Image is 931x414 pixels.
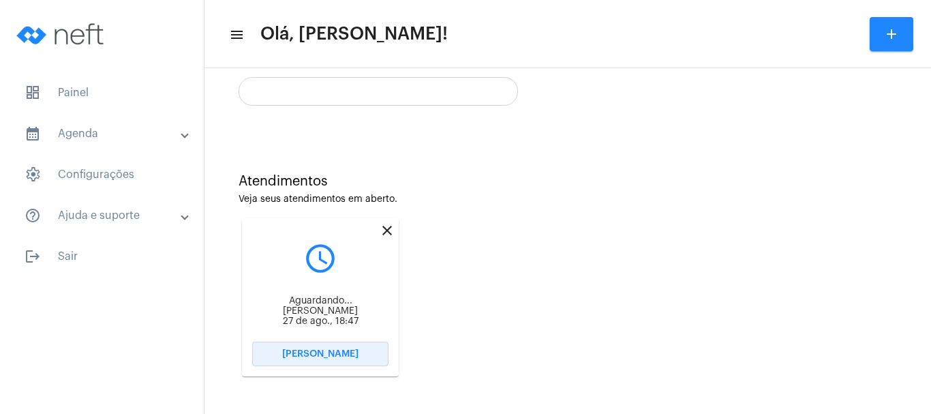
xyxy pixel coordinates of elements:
span: [PERSON_NAME] [282,349,358,359]
mat-icon: sidenav icon [25,248,41,265]
button: [PERSON_NAME] [252,342,388,366]
mat-panel-title: Agenda [25,125,182,142]
mat-panel-title: Ajuda e suporte [25,207,182,224]
span: sidenav icon [25,85,41,101]
span: sidenav icon [25,166,41,183]
mat-expansion-panel-header: sidenav iconAgenda [8,117,204,150]
div: 27 de ago., 18:47 [252,316,388,327]
span: Painel [14,76,190,109]
span: Configurações [14,158,190,191]
img: logo-neft-novo-2.png [11,7,113,61]
mat-icon: sidenav icon [25,125,41,142]
mat-expansion-panel-header: sidenav iconAjuda e suporte [8,199,204,232]
div: Veja seus atendimentos em aberto. [239,194,897,205]
mat-icon: query_builder [252,241,388,276]
div: [PERSON_NAME] [252,306,388,316]
mat-icon: sidenav icon [25,207,41,224]
div: Atendimentos [239,174,897,189]
span: Olá, [PERSON_NAME]! [260,23,448,45]
mat-icon: close [379,222,395,239]
mat-icon: sidenav icon [229,27,243,43]
div: Aguardando... [252,296,388,306]
span: Sair [14,240,190,273]
mat-icon: add [883,26,900,42]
